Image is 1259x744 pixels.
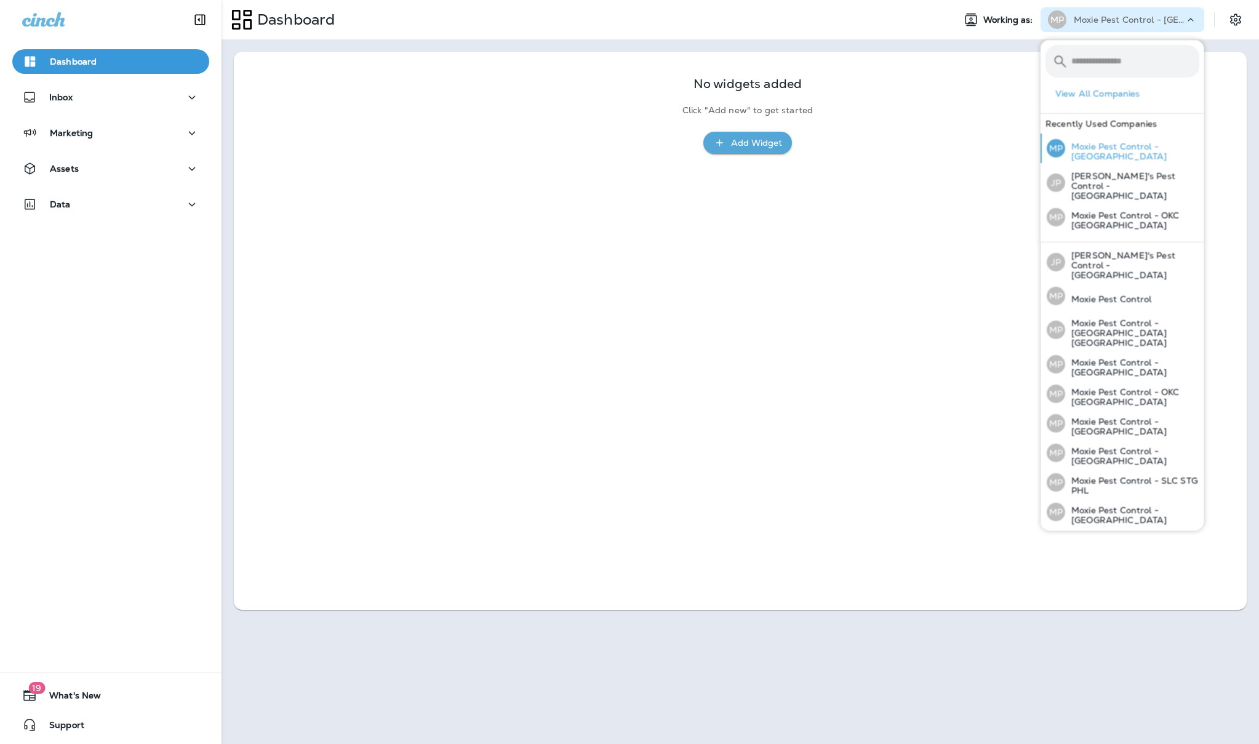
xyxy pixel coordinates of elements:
p: Inbox [49,92,73,102]
button: MPMoxie Pest Control - [GEOGRAPHIC_DATA] [GEOGRAPHIC_DATA] [1041,310,1204,350]
div: MP [1047,208,1065,226]
p: Data [50,199,71,209]
span: What's New [37,690,101,705]
div: MP [1047,321,1065,339]
button: MPMoxie Pest Control - OKC [GEOGRAPHIC_DATA] [1041,202,1204,232]
p: [PERSON_NAME]'s Pest Control - [GEOGRAPHIC_DATA] [1065,250,1199,280]
div: MP [1047,414,1065,433]
button: Assets [12,156,209,181]
button: MPMoxie Pest Control [1041,282,1204,310]
button: Support [12,713,209,737]
p: Moxie Pest Control - [GEOGRAPHIC_DATA] [1065,446,1199,466]
button: MPMoxie Pest Control - [GEOGRAPHIC_DATA] [1041,409,1204,438]
span: 19 [28,682,45,694]
p: Moxie Pest Control - [GEOGRAPHIC_DATA] [1065,358,1199,377]
p: Moxie Pest Control - [GEOGRAPHIC_DATA] [1065,505,1199,525]
p: Moxie Pest Control - [GEOGRAPHIC_DATA] [1065,417,1199,436]
div: MP [1047,473,1065,492]
p: Dashboard [50,57,97,66]
p: Moxie Pest Control - [GEOGRAPHIC_DATA] [GEOGRAPHIC_DATA] [1065,318,1199,348]
div: MP [1047,139,1065,158]
div: MP [1047,355,1065,374]
div: Recently Used Companies [1041,114,1204,134]
button: JP[PERSON_NAME]'s Pest Control - [GEOGRAPHIC_DATA] [1041,163,1204,202]
div: MP [1048,10,1066,29]
button: 19What's New [12,683,209,708]
div: JP [1047,174,1065,192]
span: Support [37,720,84,735]
p: Moxie Pest Control - [GEOGRAPHIC_DATA] [1065,142,1199,161]
p: Assets [50,164,79,174]
button: Settings [1225,9,1247,31]
button: Marketing [12,121,209,145]
button: Add Widget [703,132,792,154]
button: MPMoxie Pest Control - [GEOGRAPHIC_DATA] [1041,134,1204,163]
p: Moxie Pest Control - OKC [GEOGRAPHIC_DATA] [1065,387,1199,407]
button: JP[PERSON_NAME]'s Pest Control - [GEOGRAPHIC_DATA] [1041,242,1204,282]
button: Inbox [12,85,209,110]
div: MP [1047,503,1065,521]
p: [PERSON_NAME]'s Pest Control - [GEOGRAPHIC_DATA] [1065,171,1199,201]
div: MP [1047,287,1065,305]
p: Dashboard [252,10,335,29]
span: Working as: [983,15,1036,25]
p: Moxie Pest Control - OKC [GEOGRAPHIC_DATA] [1065,210,1199,230]
button: Collapse Sidebar [183,7,217,32]
p: Moxie Pest Control [1065,294,1152,304]
p: No widgets added [693,79,802,89]
button: Dashboard [12,49,209,74]
p: Marketing [50,128,93,138]
div: JP [1047,253,1065,271]
p: Click "Add new" to get started [682,105,813,116]
button: View All Companies [1050,84,1204,103]
button: MPMoxie Pest Control - [GEOGRAPHIC_DATA] [1041,350,1204,379]
button: MPMoxie Pest Control - [GEOGRAPHIC_DATA] [1041,497,1204,527]
div: MP [1047,385,1065,403]
button: MPMoxie Pest Control - [GEOGRAPHIC_DATA] [1041,438,1204,468]
p: Moxie Pest Control - [GEOGRAPHIC_DATA] [1074,15,1185,25]
button: Data [12,192,209,217]
button: MPMoxie Pest Control - OKC [GEOGRAPHIC_DATA] [1041,379,1204,409]
div: Add Widget [731,135,782,151]
button: MPMoxie Pest Control - SLC STG PHL [1041,468,1204,497]
div: MP [1047,444,1065,462]
p: Moxie Pest Control - SLC STG PHL [1065,476,1199,495]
